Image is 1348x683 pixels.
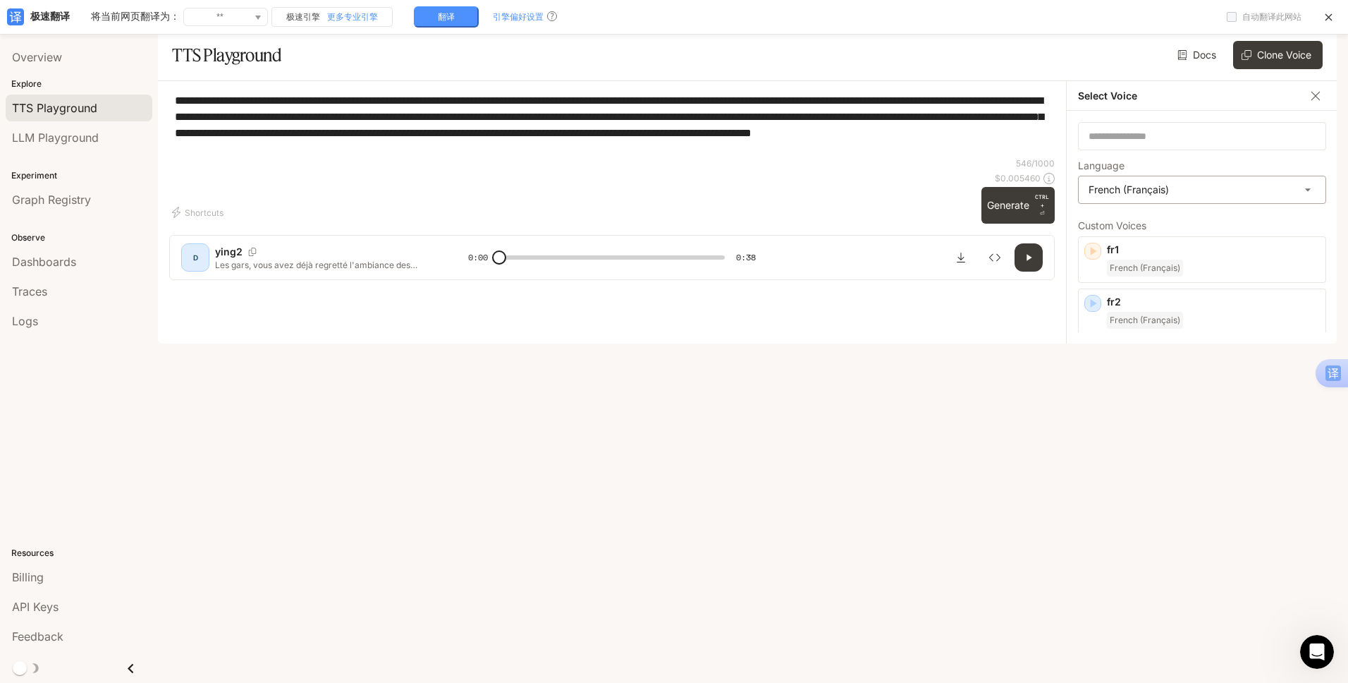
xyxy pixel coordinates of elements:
[1107,243,1320,257] p: fr1
[981,187,1055,224] button: GenerateCTRL +⏎
[215,259,434,271] p: Les gars, vous avez déjà regretté l'ambiance des vidéos TikTok étrangères ? Les écouteurs HTC N20...
[1079,176,1325,203] div: French (Français)
[468,250,488,265] span: 0:00
[736,250,756,265] span: 0:38
[1175,41,1222,69] a: Docs
[1300,635,1334,669] iframe: Intercom live chat
[1107,312,1183,329] span: French (Français)
[243,248,262,256] button: Copy Voice ID
[995,172,1041,184] p: $ 0.005460
[1107,295,1320,309] p: fr2
[1035,193,1049,218] p: ⏎
[172,41,281,69] h1: TTS Playground
[981,243,1009,272] button: Inspect
[1233,41,1323,69] button: Clone Voice
[1107,260,1183,277] span: French (Français)
[1035,193,1049,210] p: CTRL +
[215,245,243,259] p: ying2
[184,246,207,269] div: D
[1016,157,1055,169] p: 546 / 1000
[1078,161,1125,171] p: Language
[169,201,229,224] button: Shortcuts
[1078,221,1326,231] p: Custom Voices
[947,243,975,272] button: Download audio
